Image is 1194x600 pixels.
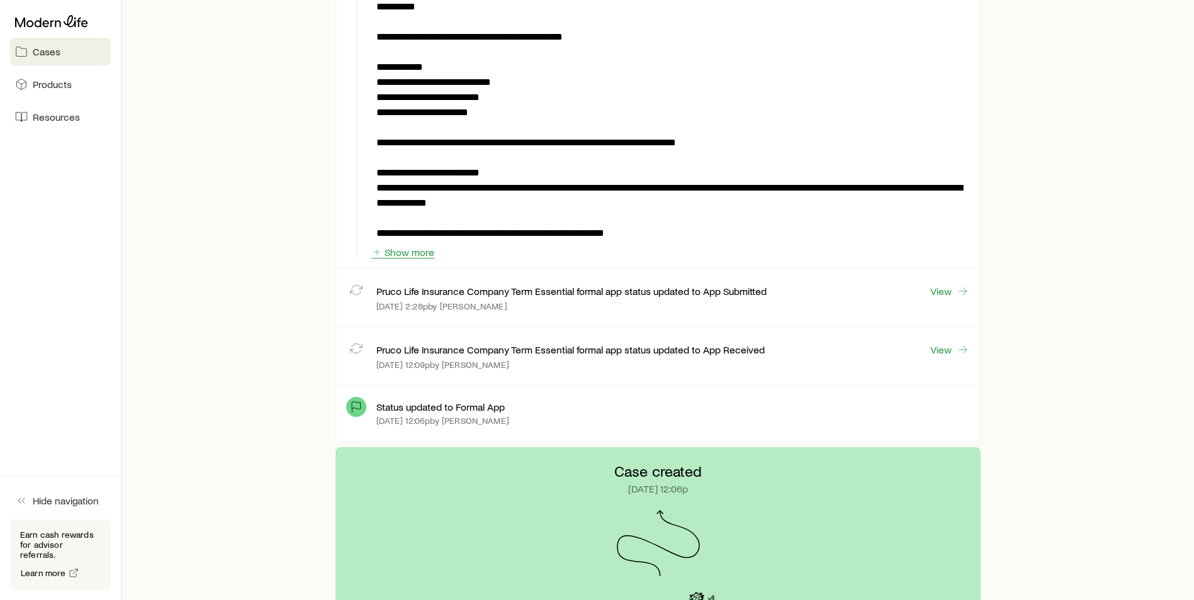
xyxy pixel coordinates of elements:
p: [DATE] 12:06p by [PERSON_NAME] [376,416,509,426]
span: Products [33,78,72,91]
a: Resources [10,103,111,131]
p: Case created [614,462,702,480]
div: Earn cash rewards for advisor referrals.Learn more [10,519,111,590]
a: Cases [10,38,111,65]
p: Pruco Life Insurance Company Term Essential formal app status updated to App Received [376,343,765,356]
a: View [930,284,970,298]
span: Cases [33,45,60,58]
p: [DATE] 2:28p by [PERSON_NAME] [376,301,507,311]
a: Products [10,70,111,98]
p: Pruco Life Insurance Company Term Essential formal app status updated to App Submitted [376,285,767,297]
span: Resources [33,111,80,123]
button: Hide navigation [10,487,111,514]
p: [DATE] 12:09p by [PERSON_NAME] [376,360,509,370]
span: Hide navigation [33,494,99,507]
button: Show more [371,247,435,258]
p: Earn cash rewards for advisor referrals. [20,530,101,560]
span: Learn more [21,569,66,577]
p: Status updated to Formal App [376,401,505,413]
p: [DATE] 12:06p [628,482,688,495]
a: View [930,343,970,357]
